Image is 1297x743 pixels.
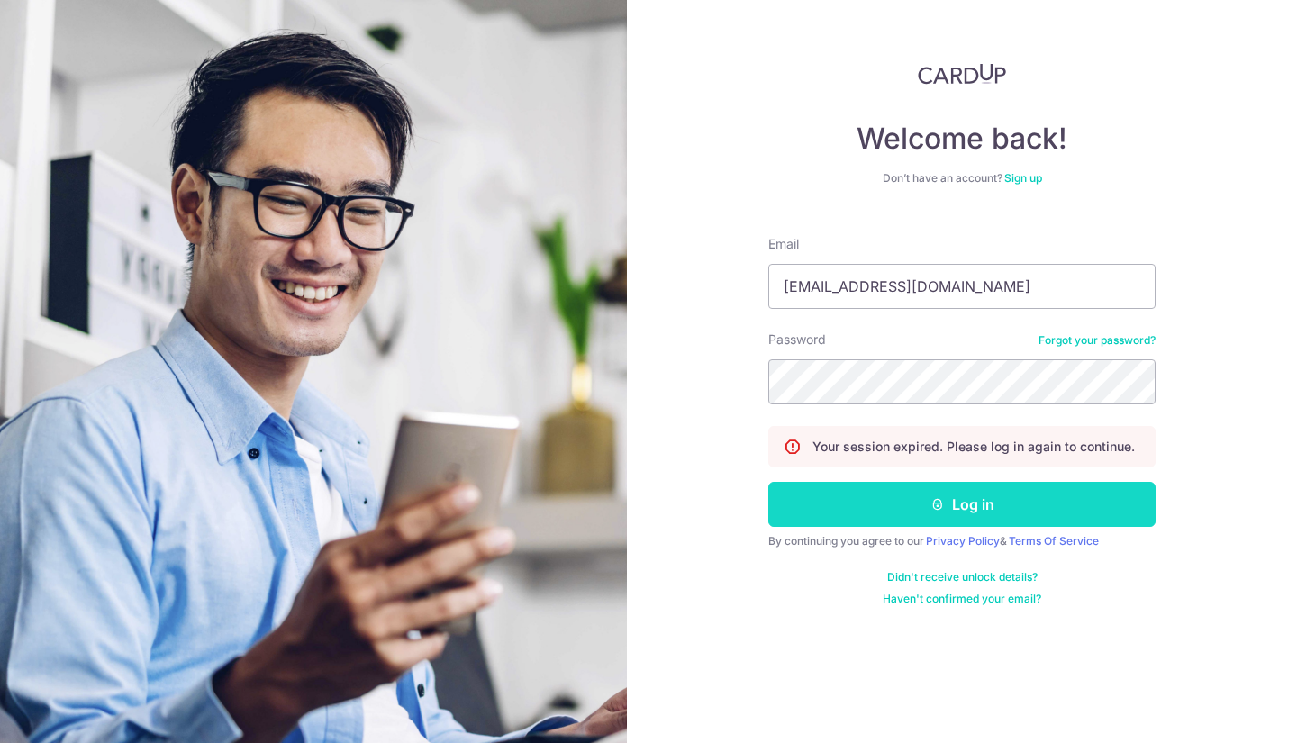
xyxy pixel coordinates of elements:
[812,438,1135,456] p: Your session expired. Please log in again to continue.
[768,534,1156,548] div: By continuing you agree to our &
[768,171,1156,186] div: Don’t have an account?
[887,570,1038,584] a: Didn't receive unlock details?
[768,331,826,349] label: Password
[926,534,1000,548] a: Privacy Policy
[883,592,1041,606] a: Haven't confirmed your email?
[918,63,1006,85] img: CardUp Logo
[768,482,1156,527] button: Log in
[768,235,799,253] label: Email
[1039,333,1156,348] a: Forgot your password?
[768,121,1156,157] h4: Welcome back!
[1009,534,1099,548] a: Terms Of Service
[768,264,1156,309] input: Enter your Email
[1004,171,1042,185] a: Sign up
